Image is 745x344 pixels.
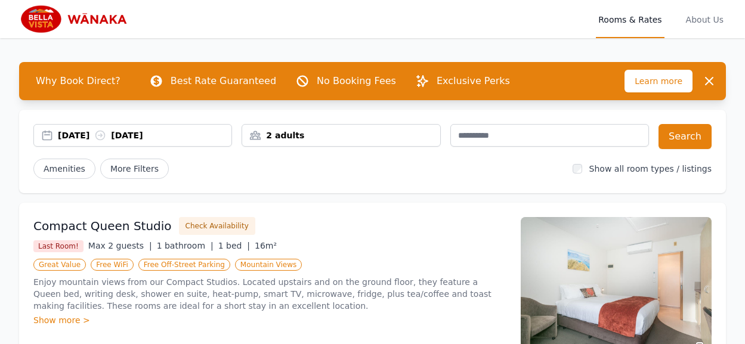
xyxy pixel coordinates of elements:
[91,259,134,271] span: Free WiFi
[26,69,130,93] span: Why Book Direct?
[33,159,95,179] button: Amenities
[171,74,276,88] p: Best Rate Guaranteed
[33,276,506,312] p: Enjoy mountain views from our Compact Studios. Located upstairs and on the ground floor, they fea...
[58,129,231,141] div: [DATE] [DATE]
[235,259,302,271] span: Mountain Views
[317,74,396,88] p: No Booking Fees
[33,314,506,326] div: Show more >
[218,241,250,250] span: 1 bed |
[33,218,172,234] h3: Compact Queen Studio
[242,129,440,141] div: 2 adults
[100,159,169,179] span: More Filters
[33,240,84,252] span: Last Room!
[659,124,712,149] button: Search
[157,241,214,250] span: 1 bathroom |
[33,259,86,271] span: Great Value
[179,217,255,235] button: Check Availability
[88,241,152,250] span: Max 2 guests |
[437,74,510,88] p: Exclusive Perks
[255,241,277,250] span: 16m²
[19,5,134,33] img: Bella Vista Wanaka
[138,259,230,271] span: Free Off-Street Parking
[625,70,693,92] span: Learn more
[589,164,712,173] label: Show all room types / listings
